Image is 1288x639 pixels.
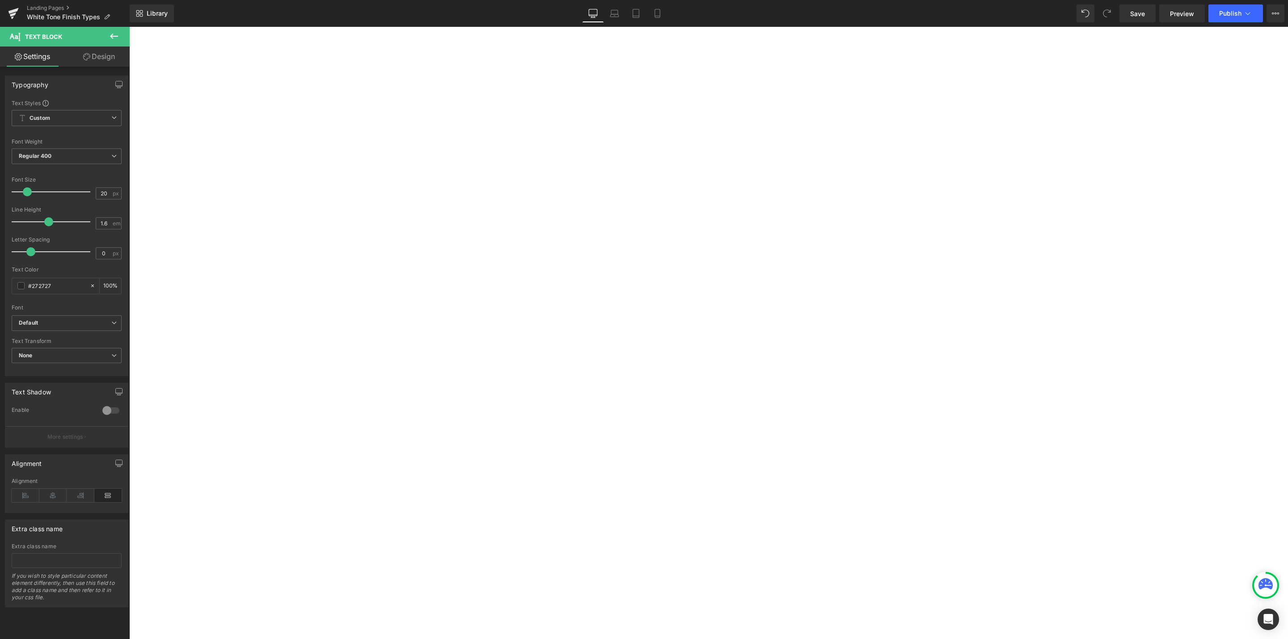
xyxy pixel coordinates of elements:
[12,455,42,467] div: Alignment
[1130,9,1145,18] span: Save
[12,76,48,89] div: Typography
[113,190,120,196] span: px
[12,305,122,311] div: Font
[147,9,168,17] span: Library
[647,4,668,22] a: Mobile
[1208,4,1263,22] button: Publish
[5,426,128,447] button: More settings
[12,478,122,484] div: Alignment
[100,278,121,294] div: %
[604,4,625,22] a: Laptop
[1219,10,1241,17] span: Publish
[12,543,122,550] div: Extra class name
[625,4,647,22] a: Tablet
[1098,4,1116,22] button: Redo
[130,4,174,22] a: New Library
[28,281,85,291] input: Color
[12,383,51,396] div: Text Shadow
[27,4,130,12] a: Landing Pages
[1258,609,1279,630] div: Open Intercom Messenger
[12,572,122,607] div: If you wish to style particular content element differently, then use this field to add a class n...
[12,237,122,243] div: Letter Spacing
[12,207,122,213] div: Line Height
[19,152,52,159] b: Regular 400
[67,47,131,67] a: Design
[1267,4,1284,22] button: More
[1159,4,1205,22] a: Preview
[12,520,63,533] div: Extra class name
[19,319,38,327] i: Default
[25,33,62,40] span: Text Block
[1076,4,1094,22] button: Undo
[12,99,122,106] div: Text Styles
[27,13,100,21] span: White Tone Finish Types
[19,352,33,359] b: None
[12,338,122,344] div: Text Transform
[113,220,120,226] span: em
[47,433,83,441] p: More settings
[30,114,50,122] b: Custom
[1170,9,1194,18] span: Preview
[12,177,122,183] div: Font Size
[12,267,122,273] div: Text Color
[582,4,604,22] a: Desktop
[12,406,93,416] div: Enable
[12,139,122,145] div: Font Weight
[113,250,120,256] span: px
